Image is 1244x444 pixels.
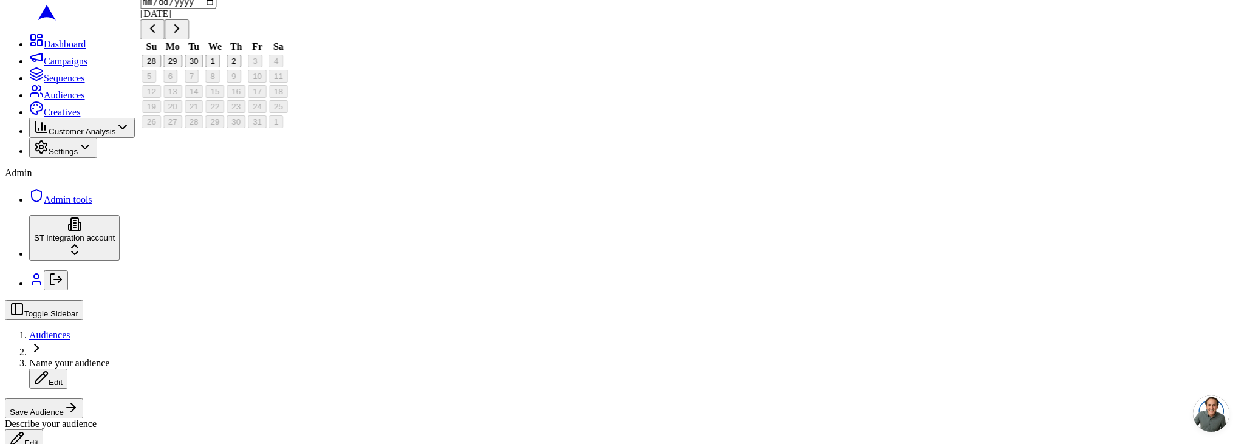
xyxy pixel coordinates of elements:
[29,73,85,83] a: Sequences
[29,56,87,66] a: Campaigns
[163,70,177,83] button: 6
[163,41,183,53] th: Monday
[227,115,245,128] button: 30
[5,330,1239,389] nav: breadcrumb
[44,73,85,83] span: Sequences
[34,233,115,242] span: ST integration account
[185,100,203,113] button: 21
[205,55,219,67] button: 1
[142,115,161,128] button: 26
[44,39,86,49] span: Dashboard
[29,215,120,261] button: ST integration account
[29,107,80,117] a: Creatives
[5,300,83,320] button: Toggle Sidebar
[140,19,165,39] button: Go to previous month
[29,358,109,368] span: Name your audience
[269,70,288,83] button: 11
[29,39,86,49] a: Dashboard
[163,100,182,113] button: 20
[44,90,85,100] span: Audiences
[185,85,203,98] button: 14
[29,194,92,205] a: Admin tools
[268,41,289,53] th: Saturday
[205,41,225,53] th: Wednesday
[227,85,245,98] button: 16
[205,70,219,83] button: 8
[29,118,135,138] button: Customer Analysis
[269,55,283,67] button: 4
[29,330,70,340] a: Audiences
[185,70,199,83] button: 7
[44,107,80,117] span: Creatives
[227,100,245,113] button: 23
[205,85,224,98] button: 15
[184,41,204,53] th: Tuesday
[248,55,262,67] button: 3
[163,85,182,98] button: 13
[49,147,78,156] span: Settings
[44,270,68,290] button: Log out
[44,194,92,205] span: Admin tools
[142,70,156,83] button: 5
[163,115,182,128] button: 27
[142,41,162,53] th: Sunday
[49,127,115,136] span: Customer Analysis
[247,41,267,53] th: Friday
[163,55,182,67] button: 29
[205,115,224,128] button: 29
[248,70,267,83] button: 10
[142,85,161,98] button: 12
[269,115,283,128] button: 1
[248,85,267,98] button: 17
[44,56,87,66] span: Campaigns
[227,55,241,67] button: 2
[185,55,203,67] button: 30
[29,369,67,389] button: Edit
[29,90,85,100] a: Audiences
[205,100,224,113] button: 22
[5,168,1239,179] div: Admin
[248,100,267,113] button: 24
[185,115,203,128] button: 28
[29,138,97,158] button: Settings
[142,55,161,67] button: 28
[269,100,288,113] button: 25
[248,115,267,128] button: 31
[49,378,63,387] span: Edit
[24,309,78,318] span: Toggle Sidebar
[5,418,97,429] span: Describe your audience
[227,70,241,83] button: 9
[5,398,83,418] button: Save Audience
[140,9,290,19] div: [DATE]
[269,85,288,98] button: 18
[1193,395,1229,432] div: Open chat
[226,41,246,53] th: Thursday
[142,100,161,113] button: 19
[165,19,189,39] button: Go to next month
